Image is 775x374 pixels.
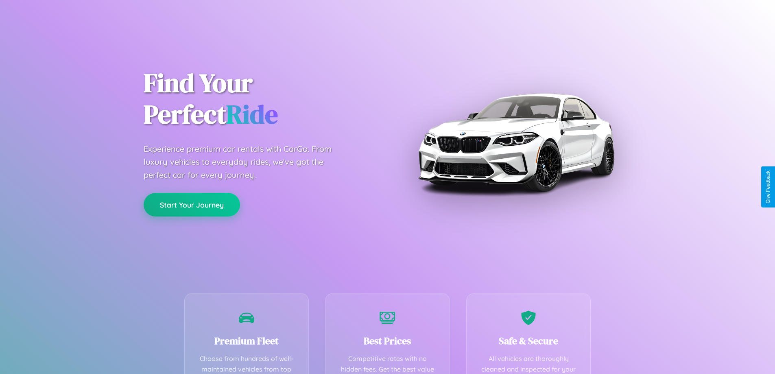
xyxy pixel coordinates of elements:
img: Premium BMW car rental vehicle [414,41,618,244]
div: Give Feedback [765,171,771,203]
p: Experience premium car rentals with CarGo. From luxury vehicles to everyday rides, we've got the ... [144,142,347,182]
h3: Safe & Secure [479,334,579,348]
span: Ride [226,96,278,132]
button: Start Your Journey [144,193,240,217]
h3: Premium Fleet [197,334,297,348]
h1: Find Your Perfect [144,68,375,130]
h3: Best Prices [338,334,437,348]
